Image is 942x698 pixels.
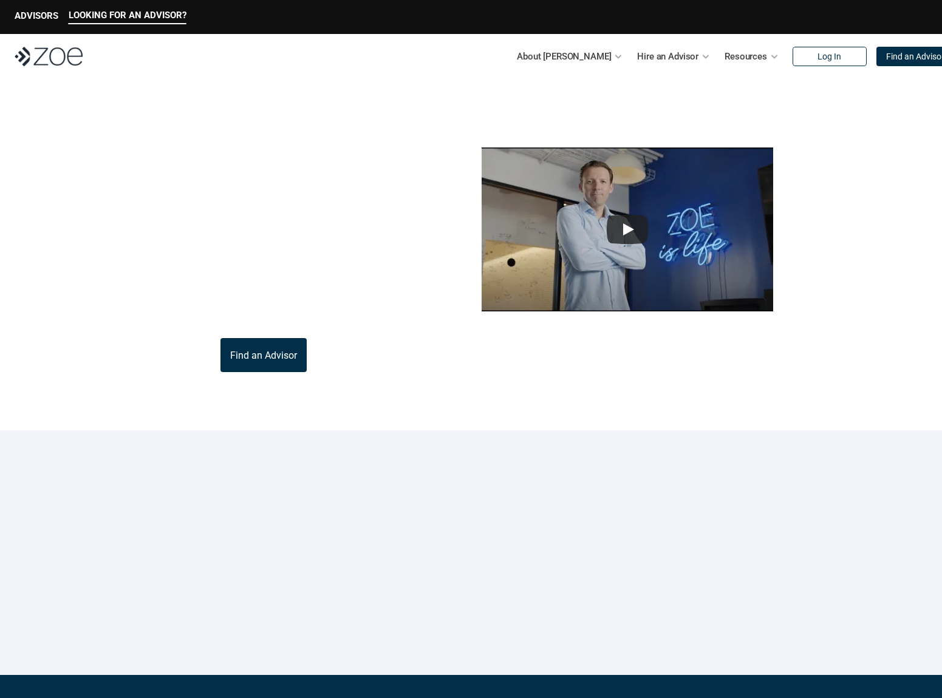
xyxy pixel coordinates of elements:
[15,10,58,21] p: ADVISORS
[725,47,767,66] p: Resources
[107,265,420,324] p: Through [PERSON_NAME]’s platform, you can connect with trusted financial advisors across [GEOGRAP...
[482,147,773,311] img: sddefault.webp
[420,319,836,333] p: This video is not investment advice and should not be relied on for such advice or as a substitut...
[793,47,867,66] a: Log In
[107,108,395,178] p: What is [PERSON_NAME]?
[230,350,297,361] p: Find an Advisor
[817,52,841,62] p: Log In
[220,338,307,372] a: Find an Advisor
[517,47,611,66] p: About [PERSON_NAME]
[637,47,698,66] p: Hire an Advisor
[107,192,420,251] p: [PERSON_NAME] is the modern wealth platform that allows you to find, hire, and work with vetted i...
[607,215,648,244] button: Play
[29,566,913,617] p: Loremipsum: *DolOrsi Ametconsecte adi Eli Seddoeius tem inc utlaboreet. Dol 5002 MagNaal Enimadmi...
[69,10,186,21] p: LOOKING FOR AN ADVISOR?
